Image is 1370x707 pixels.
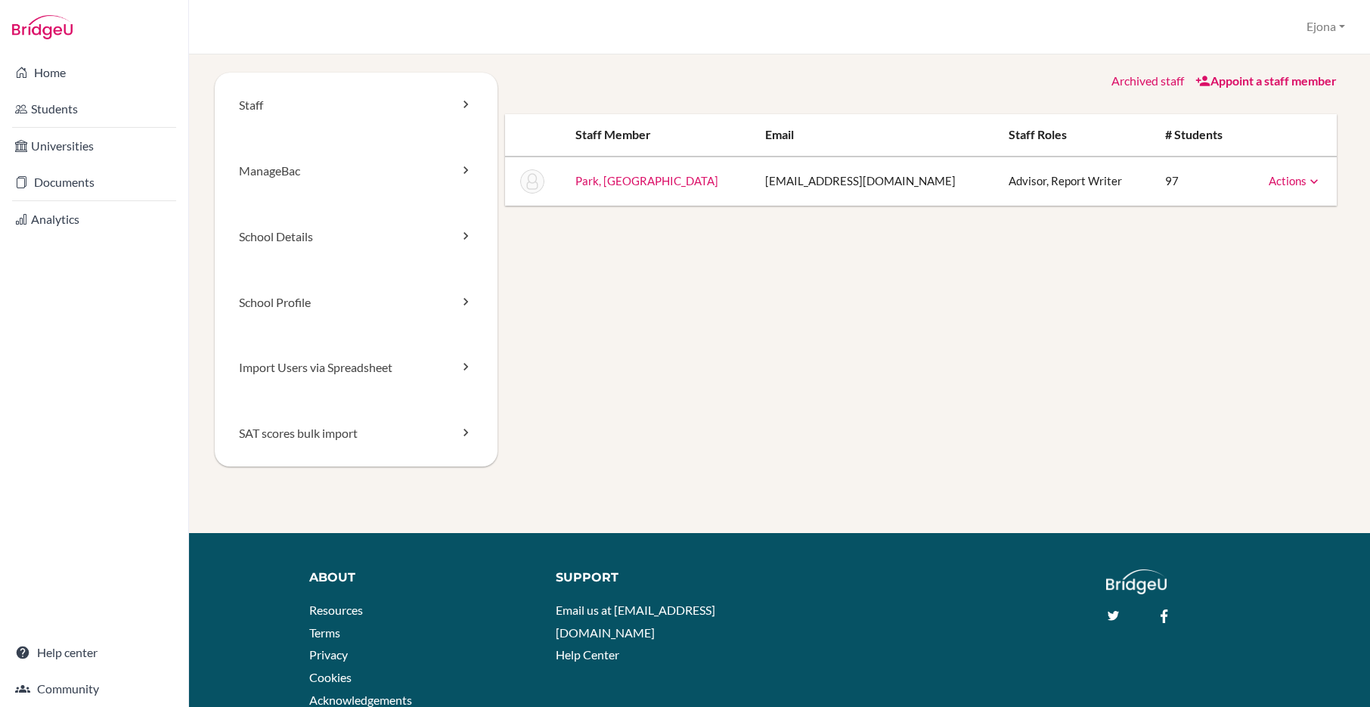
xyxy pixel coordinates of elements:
[3,204,185,234] a: Analytics
[309,603,363,617] a: Resources
[215,138,497,204] a: ManageBac
[3,131,185,161] a: Universities
[3,674,185,704] a: Community
[215,335,497,401] a: Import Users via Spreadsheet
[1195,73,1337,88] a: Appoint a staff member
[1300,13,1352,41] button: Ejona
[575,174,718,188] a: Park, [GEOGRAPHIC_DATA]
[520,169,544,194] img: Hulya Park
[12,15,73,39] img: Bridge-U
[1106,569,1167,594] img: logo_white@2x-f4f0deed5e89b7ecb1c2cc34c3e3d731f90f0f143d5ea2071677605dd97b5244.png
[556,569,767,587] div: Support
[309,625,340,640] a: Terms
[563,114,753,157] th: Staff member
[1153,157,1246,206] td: 97
[753,157,997,206] td: [EMAIL_ADDRESS][DOMAIN_NAME]
[556,647,619,662] a: Help Center
[3,637,185,668] a: Help center
[753,114,997,157] th: Email
[215,204,497,270] a: School Details
[309,647,348,662] a: Privacy
[215,401,497,467] a: SAT scores bulk import
[309,693,412,707] a: Acknowledgements
[1153,114,1246,157] th: # students
[3,57,185,88] a: Home
[215,73,497,138] a: Staff
[309,670,352,684] a: Cookies
[1111,73,1184,88] a: Archived staff
[1269,174,1322,188] a: Actions
[997,114,1153,157] th: Staff roles
[997,157,1153,206] td: Advisor, Report Writer
[556,603,715,640] a: Email us at [EMAIL_ADDRESS][DOMAIN_NAME]
[309,569,533,587] div: About
[3,94,185,124] a: Students
[215,270,497,336] a: School Profile
[3,167,185,197] a: Documents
